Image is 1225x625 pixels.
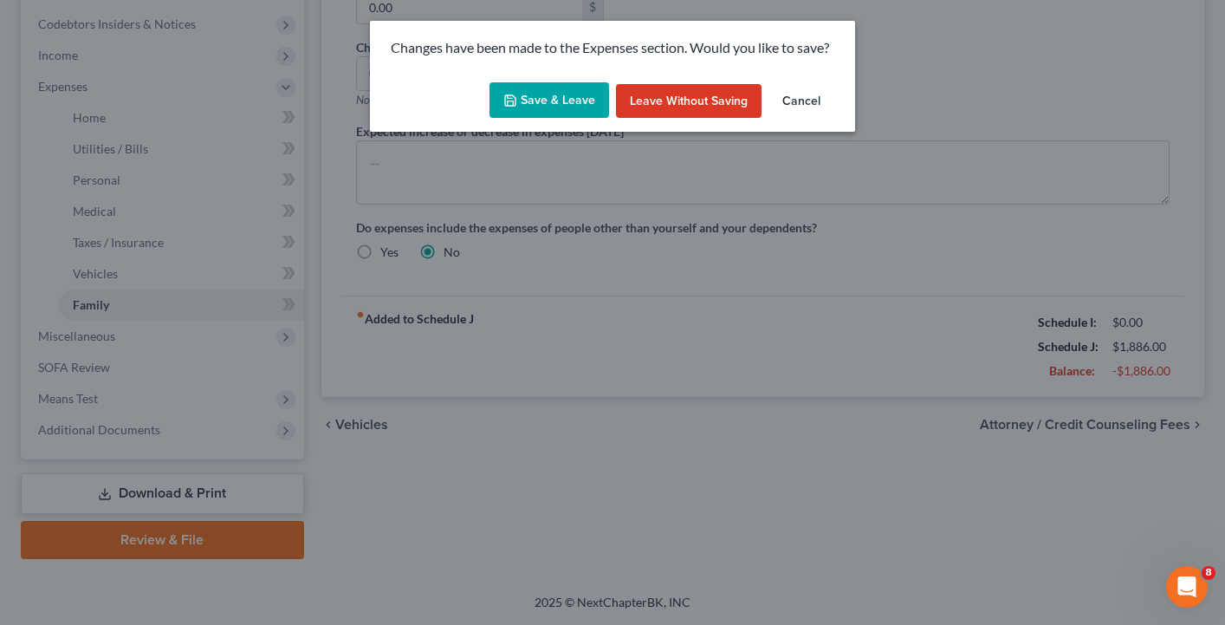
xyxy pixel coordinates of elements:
[489,82,609,119] button: Save & Leave
[1202,566,1215,580] span: 8
[616,84,762,119] button: Leave without Saving
[768,84,834,119] button: Cancel
[391,38,834,58] p: Changes have been made to the Expenses section. Would you like to save?
[1166,566,1208,608] iframe: Intercom live chat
